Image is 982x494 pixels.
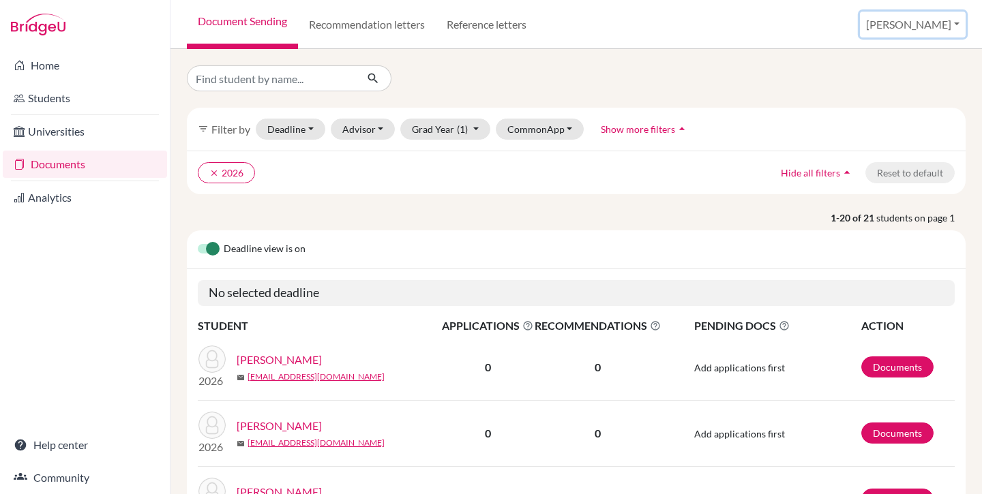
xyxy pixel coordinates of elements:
a: Documents [861,356,934,377]
img: Adhia, Dhvani [198,345,226,373]
p: 0 [535,359,661,375]
a: Help center [3,431,167,459]
a: Universities [3,118,167,145]
a: [EMAIL_ADDRESS][DOMAIN_NAME] [248,371,385,383]
span: APPLICATIONS [442,318,533,334]
button: CommonApp [496,119,584,140]
span: mail [237,373,245,382]
span: Hide all filters [781,167,840,179]
b: 0 [485,360,491,373]
button: Show more filtersarrow_drop_up [589,119,700,140]
a: [EMAIL_ADDRESS][DOMAIN_NAME] [248,437,385,449]
p: 0 [535,425,661,442]
a: Students [3,84,167,112]
p: 2026 [198,373,226,389]
span: RECOMMENDATIONS [535,318,661,334]
button: [PERSON_NAME] [860,12,966,37]
i: filter_list [198,123,209,134]
a: [PERSON_NAME] [237,418,322,434]
a: [PERSON_NAME] [237,352,322,368]
img: Agarwal, Shaurya [198,412,226,439]
span: students on page 1 [876,211,966,225]
a: Documents [861,422,934,444]
a: Home [3,52,167,79]
th: ACTION [861,317,955,335]
button: Deadline [256,119,325,140]
span: Add applications first [694,428,785,439]
i: arrow_drop_up [675,122,689,136]
button: Reset to default [865,162,955,183]
span: Add applications first [694,362,785,373]
b: 0 [485,427,491,439]
a: Documents [3,151,167,178]
p: 2026 [198,439,226,455]
span: Deadline view is on [224,241,306,258]
th: STUDENT [198,317,441,335]
a: Analytics [3,184,167,211]
span: Filter by [211,123,250,136]
span: Show more filters [601,123,675,135]
button: Advisor [331,119,396,140]
input: Find student by name... [187,65,356,91]
button: Hide all filtersarrow_drop_up [769,162,865,183]
img: Bridge-U [11,14,65,35]
span: mail [237,439,245,448]
span: (1) [457,123,468,135]
a: Community [3,464,167,491]
span: PENDING DOCS [694,318,859,334]
button: clear2026 [198,162,255,183]
strong: 1-20 of 21 [831,211,876,225]
button: Grad Year(1) [400,119,490,140]
i: arrow_drop_up [840,166,854,179]
i: clear [209,168,219,178]
h5: No selected deadline [198,280,955,306]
